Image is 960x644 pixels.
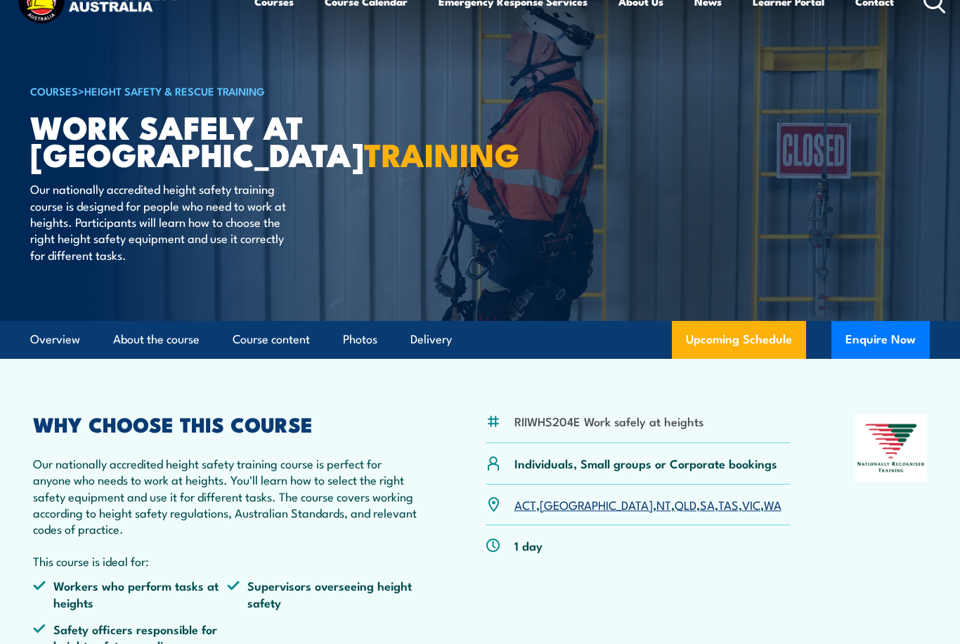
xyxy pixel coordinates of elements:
a: Overview [30,321,80,358]
a: Course content [233,321,310,358]
strong: TRAINING [364,129,520,178]
p: Our nationally accredited height safety training course is perfect for anyone who needs to work a... [33,455,421,537]
li: RIIWHS204E Work safely at heights [514,413,703,429]
a: VIC [742,496,760,513]
li: Supervisors overseeing height safety [227,577,421,610]
a: NT [656,496,671,513]
a: ACT [514,496,536,513]
p: Our nationally accredited height safety training course is designed for people who need to work a... [30,180,287,263]
a: [GEOGRAPHIC_DATA] [540,496,653,513]
h2: WHY CHOOSE THIS COURSE [33,414,421,433]
p: 1 day [514,537,543,553]
h1: Work Safely at [GEOGRAPHIC_DATA] [30,112,377,167]
p: Individuals, Small groups or Corporate bookings [514,455,777,471]
a: TAS [718,496,739,513]
a: COURSES [30,83,78,98]
a: QLD [675,496,696,513]
a: SA [700,496,715,513]
a: WA [764,496,781,513]
li: Workers who perform tasks at heights [33,577,227,610]
p: This course is ideal for: [33,553,421,569]
a: About the course [113,321,200,358]
h6: > [30,82,377,99]
a: Delivery [410,321,452,358]
p: , , , , , , , [514,497,781,513]
a: Height Safety & Rescue Training [84,83,265,98]
a: Photos [343,321,377,358]
img: Nationally Recognised Training logo. [855,414,927,482]
button: Enquire Now [831,321,930,359]
a: Upcoming Schedule [672,321,806,359]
